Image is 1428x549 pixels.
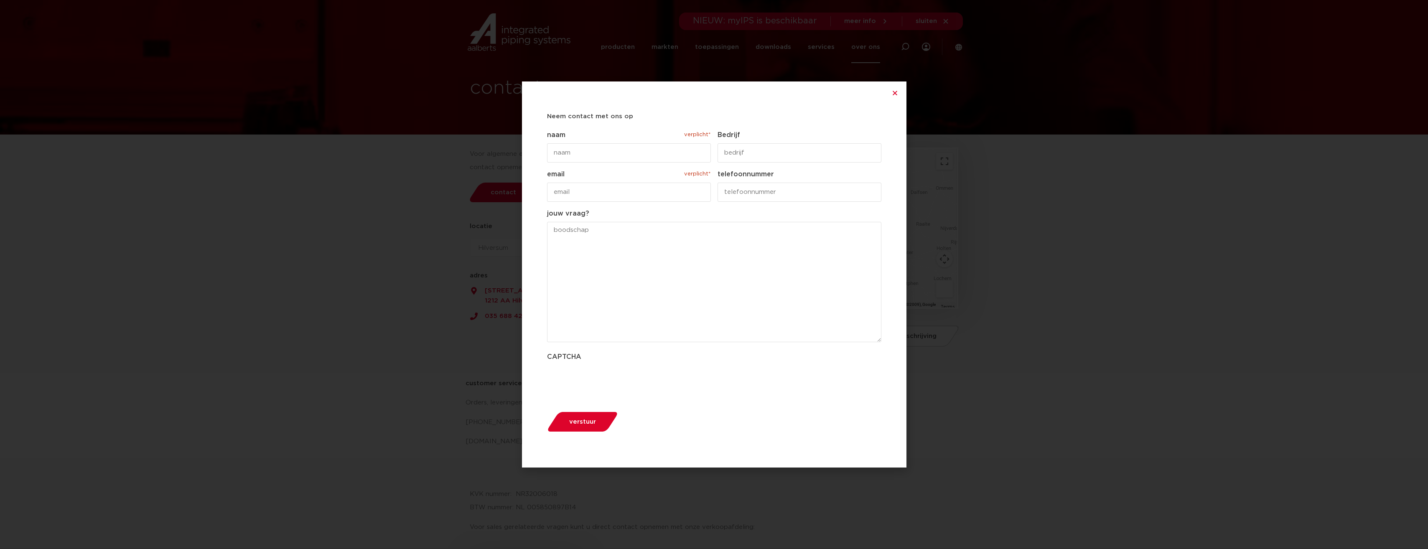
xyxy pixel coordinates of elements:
[718,143,881,163] input: bedrijf
[547,169,711,179] label: email
[547,183,711,202] input: email
[547,143,711,163] input: naam
[544,411,621,432] button: verstuur
[569,419,596,425] span: verstuur
[892,90,898,96] a: Close
[718,130,881,140] label: Bedrijf
[683,130,711,140] span: verplicht*
[547,352,881,362] label: CAPTCHA
[547,110,881,123] h5: Neem contact met ons op
[718,183,881,202] input: telefoonnummer
[683,169,711,179] span: verplicht*
[547,208,881,219] label: jouw vraag?
[718,169,881,179] label: telefoonnummer
[547,365,674,398] iframe: reCAPTCHA
[547,130,711,140] label: naam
